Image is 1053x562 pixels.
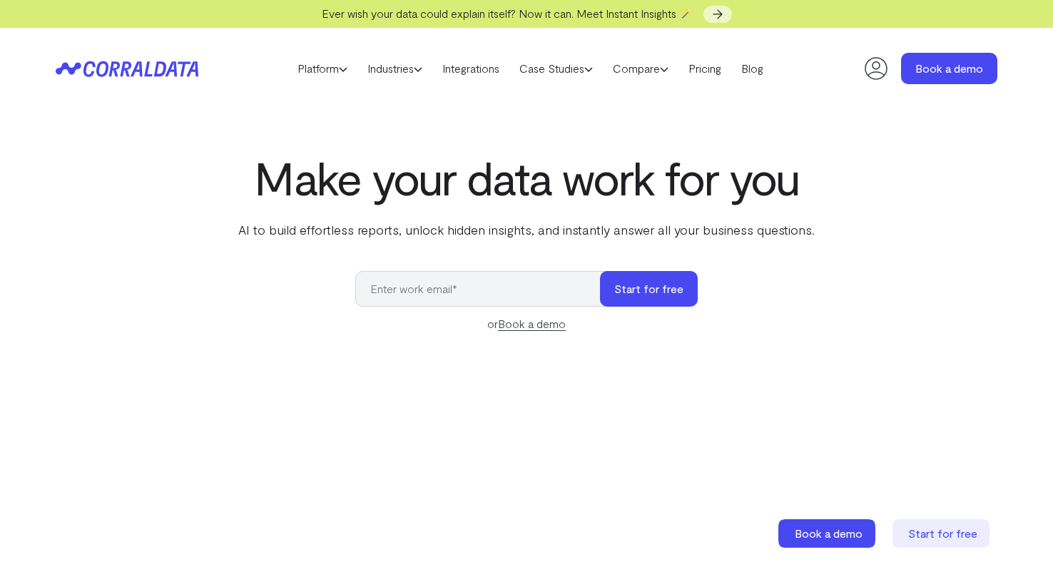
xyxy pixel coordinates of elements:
a: Book a demo [778,519,878,548]
a: Integrations [432,58,509,79]
span: Book a demo [795,526,863,540]
a: Compare [603,58,678,79]
a: Start for free [892,519,992,548]
a: Platform [288,58,357,79]
p: AI to build effortless reports, unlock hidden insights, and instantly answer all your business qu... [235,220,818,239]
a: Blog [731,58,773,79]
a: Pricing [678,58,731,79]
a: Industries [357,58,432,79]
input: Enter work email* [355,271,614,307]
a: Book a demo [498,317,566,331]
h1: Make your data work for you [235,152,818,203]
span: Start for free [908,526,977,540]
a: Case Studies [509,58,603,79]
div: or [355,315,698,332]
span: Ever wish your data could explain itself? Now it can. Meet Instant Insights 🪄 [322,6,693,20]
a: Book a demo [901,53,997,84]
button: Start for free [600,271,698,307]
